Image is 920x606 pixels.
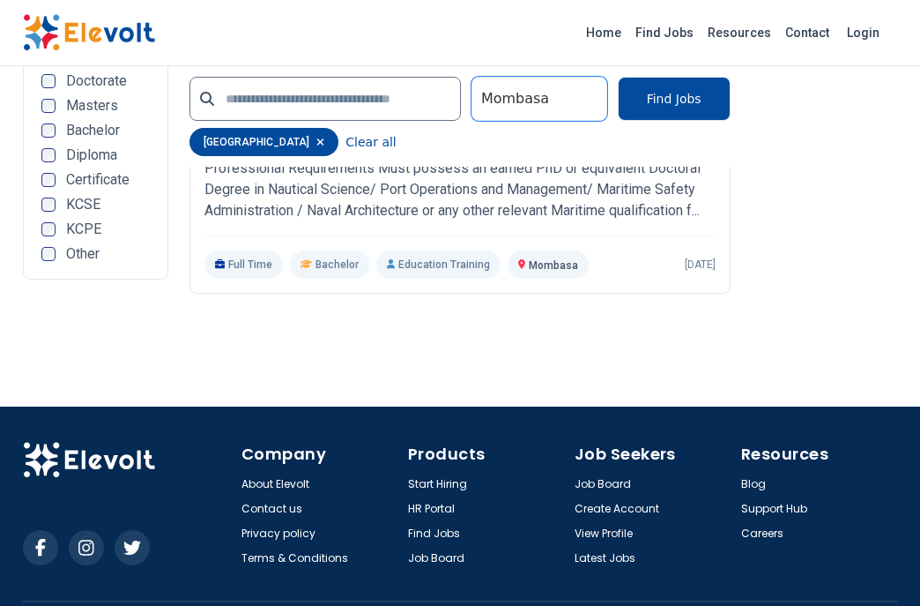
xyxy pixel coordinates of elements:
a: Careers [741,527,783,541]
input: KCSE [41,198,56,212]
iframe: Chat Widget [832,521,920,606]
span: Bachelor [66,123,120,138]
h4: Resources [741,442,897,467]
input: Doctorate [41,74,56,88]
p: Full Time [204,251,283,279]
img: Elevolt [23,14,155,51]
a: Home [579,19,628,47]
h4: Products [408,442,564,467]
input: Other [41,247,56,261]
span: KCSE [66,198,100,212]
a: Support Hub [741,502,807,516]
input: Masters [41,99,56,113]
button: Find Jobs [618,77,731,121]
input: Bachelor [41,123,56,138]
span: KCPE [66,222,101,236]
a: Login [836,15,890,50]
span: Bachelor [315,258,359,272]
input: Diploma [41,148,56,162]
a: HR Portal [408,502,455,516]
p: [DATE] [685,258,716,272]
a: Find Jobs [628,19,701,47]
span: Masters [66,99,118,113]
a: About Elevolt [241,477,309,491]
a: Latest Jobs [575,551,635,565]
span: Mombasa [529,259,578,272]
a: Create Account [575,502,659,516]
input: Certificate [41,173,56,187]
img: Elevolt [23,442,155,479]
a: Start Hiring [408,477,467,491]
h4: Company [241,442,397,467]
a: Contact us [241,502,302,516]
a: Terms & Conditions [241,551,348,565]
span: Other [66,247,100,261]
span: Doctorate [66,74,127,88]
a: Contact [778,19,836,47]
a: Blog [741,477,766,491]
a: View Profile [575,527,633,541]
a: Technical University of Mombasa (TUM)Senior Lecturer Nautical ScienceTechnical [GEOGRAPHIC_DATA] ... [204,103,715,279]
a: Find Jobs [408,527,460,541]
a: Privacy policy [241,527,315,541]
a: Job Board [408,551,464,565]
p: Professional Requirements Must possess an earned PhD or equivalent Doctoral Degree in Nautical Sc... [204,158,715,221]
p: Education Training [376,251,501,279]
a: Job Board [575,477,631,491]
h4: Job Seekers [575,442,731,467]
span: Diploma [66,148,117,162]
div: [GEOGRAPHIC_DATA] [189,128,338,156]
a: Resources [701,19,778,47]
input: KCPE [41,222,56,236]
span: Certificate [66,173,130,187]
button: Clear all [345,128,396,156]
